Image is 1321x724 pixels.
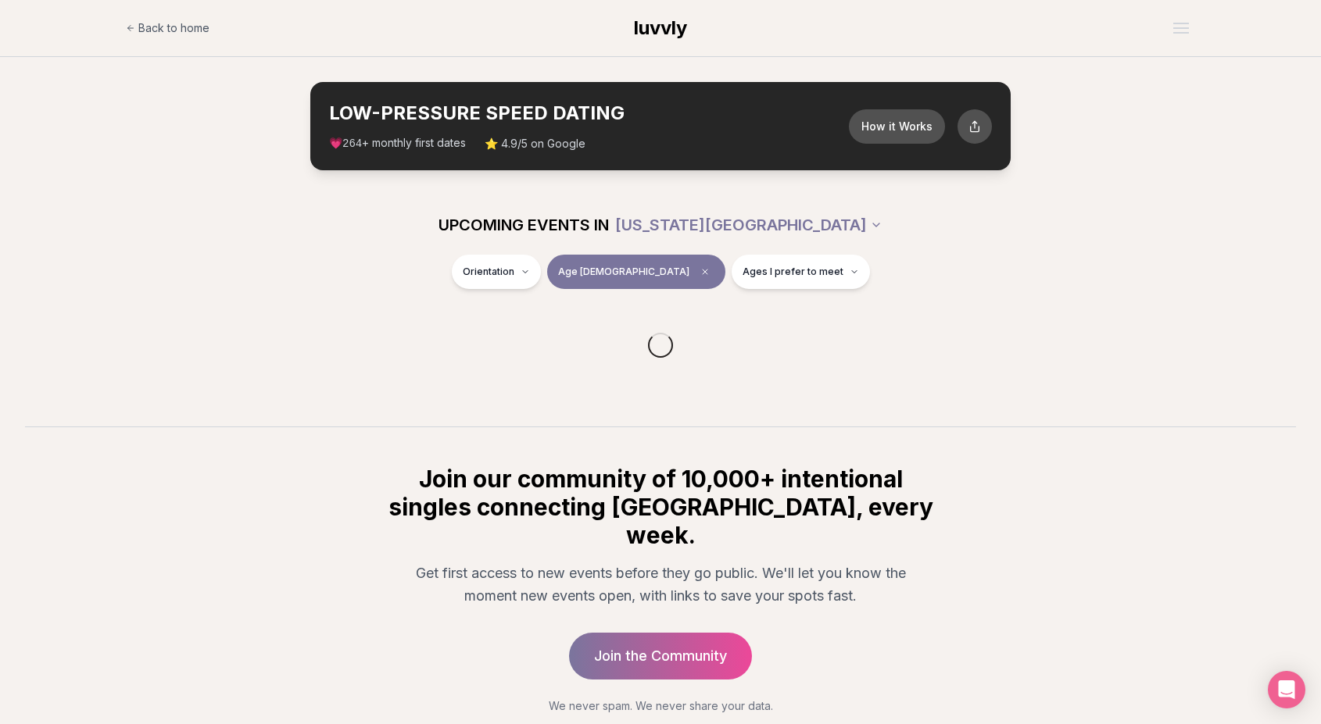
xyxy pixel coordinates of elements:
[398,562,923,608] p: Get first access to new events before they go public. We'll let you know the moment new events op...
[463,266,514,278] span: Orientation
[732,255,870,289] button: Ages I prefer to meet
[385,465,936,549] h2: Join our community of 10,000+ intentional singles connecting [GEOGRAPHIC_DATA], every week.
[342,137,362,150] span: 264
[547,255,725,289] button: Age [DEMOGRAPHIC_DATA]Clear age
[126,12,209,44] a: Back to home
[634,16,687,39] span: luvvly
[1268,671,1305,708] div: Open Intercom Messenger
[439,214,609,236] span: UPCOMING EVENTS IN
[452,255,541,289] button: Orientation
[634,16,687,41] a: luvvly
[849,109,945,144] button: How it Works
[558,266,689,278] span: Age [DEMOGRAPHIC_DATA]
[696,262,714,281] span: Clear age
[1167,16,1195,40] button: Open menu
[329,135,466,152] span: 💗 + monthly first dates
[138,20,209,36] span: Back to home
[569,633,752,679] a: Join the Community
[485,136,585,152] span: ⭐ 4.9/5 on Google
[743,266,843,278] span: Ages I prefer to meet
[329,101,849,126] h2: LOW-PRESSURE SPEED DATING
[385,698,936,714] p: We never spam. We never share your data.
[615,208,882,242] button: [US_STATE][GEOGRAPHIC_DATA]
